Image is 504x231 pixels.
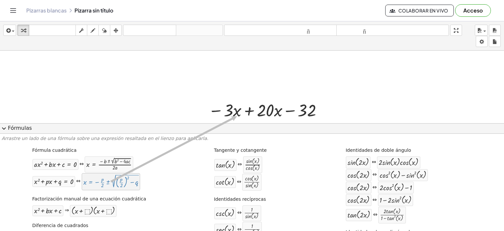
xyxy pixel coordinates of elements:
[32,196,146,201] font: Factorización manual de una ecuación cuadrática
[32,223,88,228] font: Diferencia de cuadrados
[463,7,483,14] font: Acceso
[373,211,377,219] font: ⇔
[123,25,176,36] button: deshacer
[372,183,377,192] font: ⇔
[237,209,241,217] font: ⇔
[455,4,491,17] button: Acceso
[79,160,84,168] font: ⇔
[346,148,411,153] font: Identidades de doble ángulo
[176,25,223,36] button: rehacer
[385,5,454,16] button: Colaborar en vivo
[8,5,18,16] button: Cambiar navegación
[2,136,208,141] font: Arrastre un lado de una fórmula sobre una expresión resaltada en el lienzo para aplicarla.
[336,25,449,36] button: tamaño_del_formato
[398,8,448,13] font: Colaborar en vivo
[76,177,80,185] font: ⇔
[26,7,67,14] a: Pizarras blancas
[338,27,447,34] font: tamaño_del_formato
[224,25,337,36] button: tamaño_del_formato
[238,160,242,169] font: ⇔
[125,27,175,34] font: deshacer
[372,158,376,166] font: ⇔
[372,171,377,179] font: ⇔
[214,148,267,153] font: Tangente y cotangente
[29,25,76,36] button: teclado
[32,148,76,153] font: Fórmula cuadrática
[372,196,377,204] font: ⇔
[31,27,74,34] font: teclado
[8,125,32,131] font: Fórmulas
[65,206,69,215] font: ⇒
[214,196,266,202] font: Identidades recíprocas
[226,27,335,34] font: tamaño_del_formato
[237,178,241,186] font: ⇔
[178,27,221,34] font: rehacer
